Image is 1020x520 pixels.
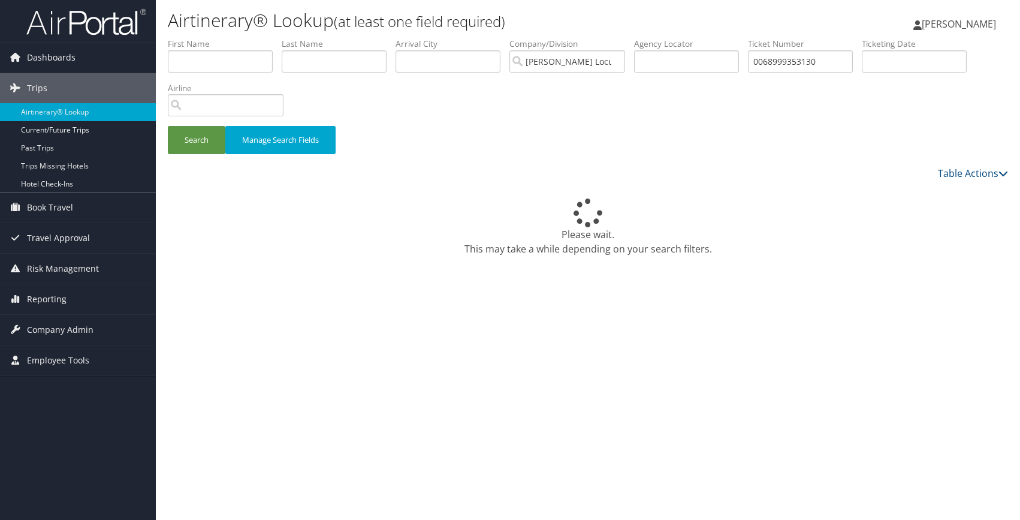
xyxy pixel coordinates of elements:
[509,38,634,50] label: Company/Division
[168,38,282,50] label: First Name
[225,126,336,154] button: Manage Search Fields
[334,11,505,31] small: (at least one field required)
[27,315,93,345] span: Company Admin
[282,38,396,50] label: Last Name
[27,284,67,314] span: Reporting
[922,17,996,31] span: [PERSON_NAME]
[27,73,47,103] span: Trips
[634,38,748,50] label: Agency Locator
[168,199,1008,256] div: Please wait. This may take a while depending on your search filters.
[168,126,225,154] button: Search
[913,6,1008,42] a: [PERSON_NAME]
[27,254,99,284] span: Risk Management
[938,167,1008,180] a: Table Actions
[26,8,146,36] img: airportal-logo.png
[862,38,976,50] label: Ticketing Date
[27,345,89,375] span: Employee Tools
[27,43,76,73] span: Dashboards
[27,223,90,253] span: Travel Approval
[168,8,728,33] h1: Airtinerary® Lookup
[27,193,73,223] span: Book Travel
[748,38,862,50] label: Ticket Number
[396,38,509,50] label: Arrival City
[168,82,292,94] label: Airline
